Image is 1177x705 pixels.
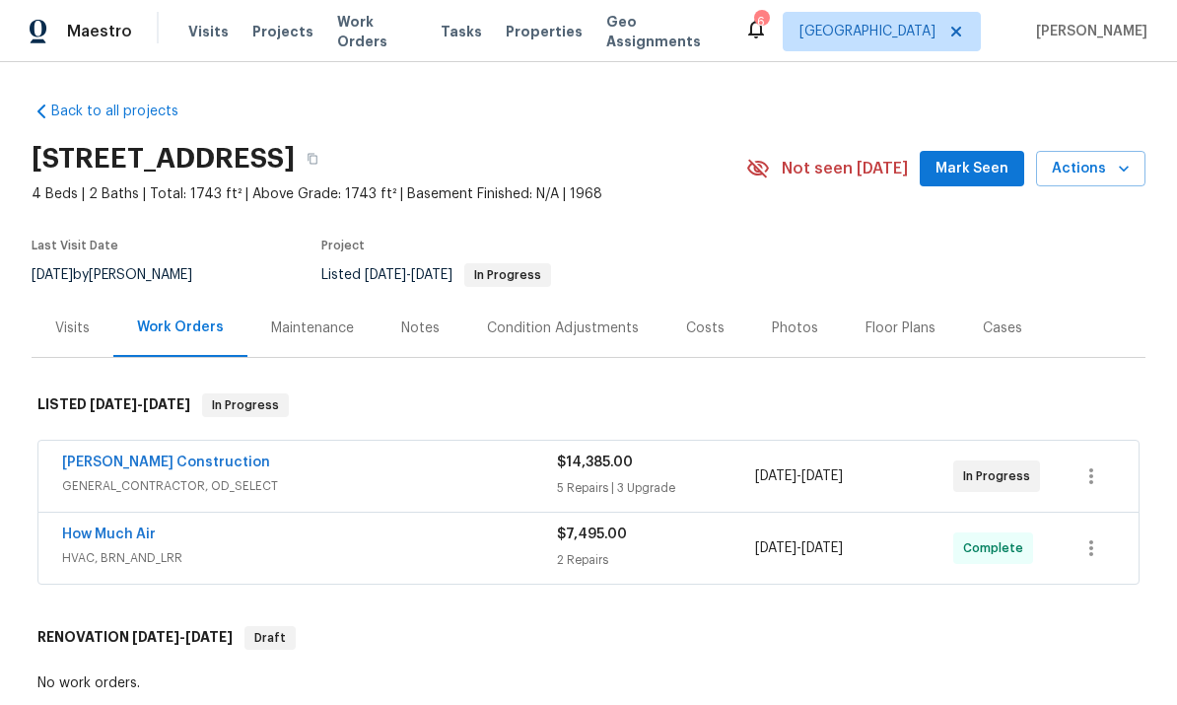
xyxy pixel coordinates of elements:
[62,528,156,541] a: How Much Air
[411,268,452,282] span: [DATE]
[920,151,1024,187] button: Mark Seen
[246,628,294,648] span: Draft
[935,157,1008,181] span: Mark Seen
[799,22,935,41] span: [GEOGRAPHIC_DATA]
[32,102,221,121] a: Back to all projects
[337,12,417,51] span: Work Orders
[37,673,1140,693] div: No work orders.
[32,149,295,169] h2: [STREET_ADDRESS]
[865,318,935,338] div: Floor Plans
[62,476,557,496] span: GENERAL_CONTRACTOR, OD_SELECT
[252,22,313,41] span: Projects
[1028,22,1147,41] span: [PERSON_NAME]
[188,22,229,41] span: Visits
[90,397,190,411] span: -
[557,478,755,498] div: 5 Repairs | 3 Upgrade
[487,318,639,338] div: Condition Adjustments
[32,268,73,282] span: [DATE]
[755,469,796,483] span: [DATE]
[321,268,551,282] span: Listed
[1052,157,1130,181] span: Actions
[37,393,190,417] h6: LISTED
[143,397,190,411] span: [DATE]
[365,268,452,282] span: -
[90,397,137,411] span: [DATE]
[557,528,627,541] span: $7,495.00
[137,317,224,337] div: Work Orders
[686,318,725,338] div: Costs
[32,240,118,251] span: Last Visit Date
[557,456,633,469] span: $14,385.00
[963,538,1031,558] span: Complete
[1036,151,1145,187] button: Actions
[506,22,583,41] span: Properties
[55,318,90,338] div: Visits
[295,141,330,176] button: Copy Address
[321,240,365,251] span: Project
[62,548,557,568] span: HVAC, BRN_AND_LRR
[204,395,287,415] span: In Progress
[401,318,440,338] div: Notes
[983,318,1022,338] div: Cases
[782,159,908,178] span: Not seen [DATE]
[185,630,233,644] span: [DATE]
[271,318,354,338] div: Maintenance
[32,374,1145,437] div: LISTED [DATE]-[DATE]In Progress
[963,466,1038,486] span: In Progress
[32,606,1145,670] div: RENOVATION [DATE]-[DATE]Draft
[62,456,270,469] a: [PERSON_NAME] Construction
[132,630,233,644] span: -
[755,541,796,555] span: [DATE]
[32,184,746,204] span: 4 Beds | 2 Baths | Total: 1743 ft² | Above Grade: 1743 ft² | Basement Finished: N/A | 1968
[772,318,818,338] div: Photos
[801,469,843,483] span: [DATE]
[441,25,482,38] span: Tasks
[557,550,755,570] div: 2 Repairs
[37,626,233,650] h6: RENOVATION
[606,12,721,51] span: Geo Assignments
[32,263,216,287] div: by [PERSON_NAME]
[801,541,843,555] span: [DATE]
[67,22,132,41] span: Maestro
[466,269,549,281] span: In Progress
[755,466,843,486] span: -
[365,268,406,282] span: [DATE]
[754,12,768,32] div: 6
[755,538,843,558] span: -
[132,630,179,644] span: [DATE]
